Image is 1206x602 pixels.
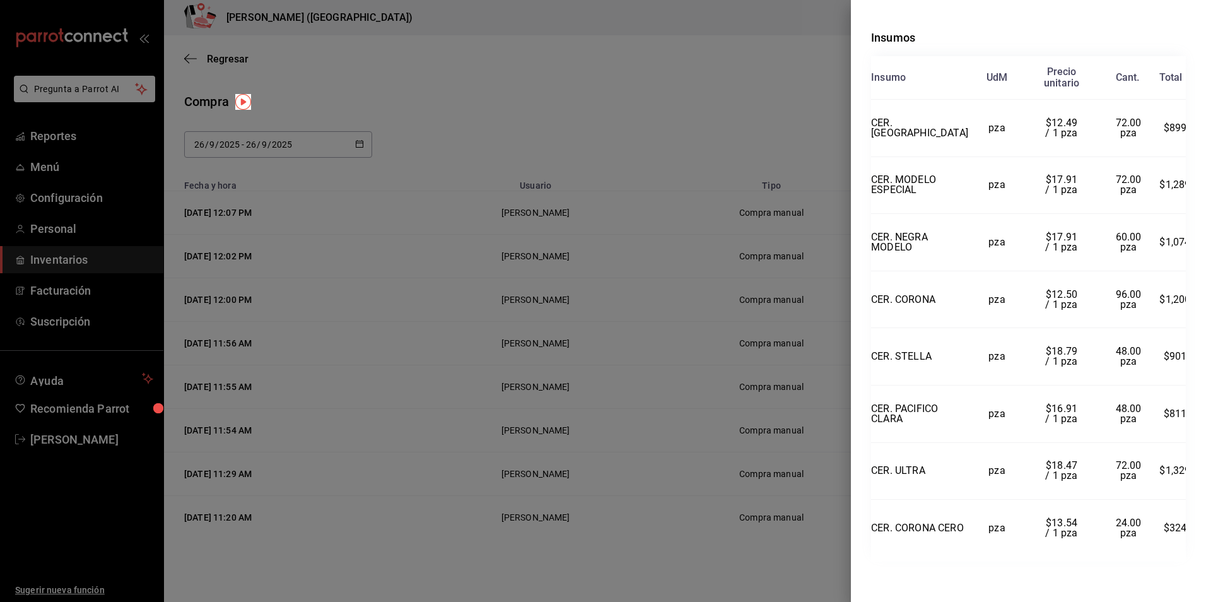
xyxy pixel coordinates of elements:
div: UdM [986,72,1008,83]
span: 60.00 pza [1116,231,1144,253]
td: CER. CORONA CERO [871,500,968,557]
span: 72.00 pza [1116,174,1144,196]
span: $18.47 / 1 pza [1045,459,1080,481]
span: $899.28 [1164,122,1201,134]
td: CER. [GEOGRAPHIC_DATA] [871,100,968,157]
span: $901.92 [1164,350,1201,362]
td: pza [968,156,1026,214]
td: CER. ULTRA [871,442,968,500]
span: $1,074.60 [1159,236,1205,248]
div: Total [1159,72,1182,83]
td: CER. STELLA [871,328,968,386]
div: Insumo [871,72,906,83]
span: $12.49 / 1 pza [1045,117,1080,139]
td: CER. PACIFICO CLARA [871,385,968,442]
span: 24.00 pza [1116,517,1144,539]
div: Insumos [871,29,1186,46]
td: pza [968,214,1026,271]
span: $16.91 / 1 pza [1045,403,1080,425]
span: 96.00 pza [1116,288,1144,310]
span: $1,289.52 [1159,179,1205,191]
span: 72.00 pza [1116,117,1144,139]
div: Precio unitario [1044,66,1079,89]
div: Cant. [1116,72,1140,83]
span: $811.68 [1164,408,1201,420]
span: 48.00 pza [1116,403,1144,425]
img: Tooltip marker [235,94,251,110]
span: $13.54 / 1 pza [1045,517,1080,539]
td: CER. MODELO ESPECIAL [871,156,968,214]
td: pza [968,442,1026,500]
span: $17.91 / 1 pza [1045,174,1080,196]
span: $324.96 [1164,522,1201,534]
td: pza [968,385,1026,442]
span: $18.79 / 1 pza [1045,345,1080,367]
span: $17.91 / 1 pza [1045,231,1080,253]
td: CER. CORONA [871,271,968,328]
td: CER. NEGRA MODELO [871,214,968,271]
span: $1,200.00 [1159,293,1205,305]
span: $12.50 / 1 pza [1045,288,1080,310]
td: pza [968,500,1026,557]
span: $1,329.84 [1159,464,1205,476]
span: 72.00 pza [1116,459,1144,481]
td: pza [968,328,1026,386]
td: pza [968,100,1026,157]
span: 48.00 pza [1116,345,1144,367]
td: pza [968,271,1026,328]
